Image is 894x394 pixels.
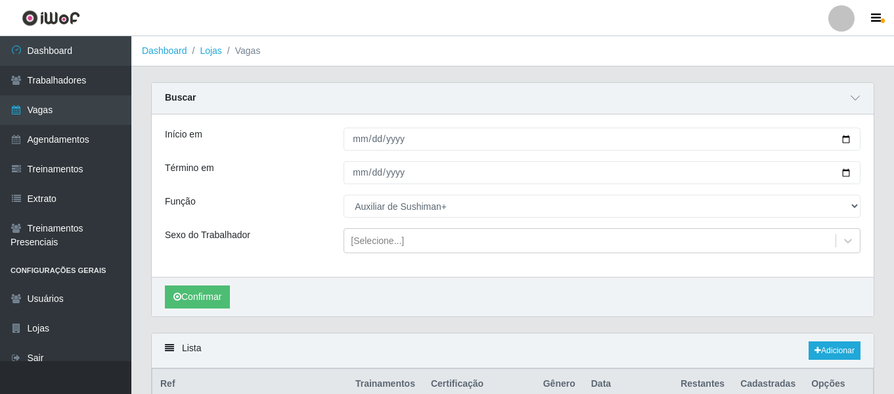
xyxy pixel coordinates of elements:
li: Vagas [222,44,261,58]
label: Início em [165,128,202,141]
nav: breadcrumb [131,36,894,66]
label: Função [165,195,196,209]
a: Lojas [200,45,221,56]
button: Confirmar [165,285,230,308]
input: 00/00/0000 [344,161,860,184]
strong: Buscar [165,92,196,103]
div: Lista [152,333,874,368]
a: Dashboard [142,45,187,56]
a: Adicionar [809,341,860,360]
div: [Selecione...] [351,234,404,248]
input: 00/00/0000 [344,128,860,151]
label: Sexo do Trabalhador [165,228,250,242]
label: Término em [165,161,214,175]
img: CoreUI Logo [22,10,80,26]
